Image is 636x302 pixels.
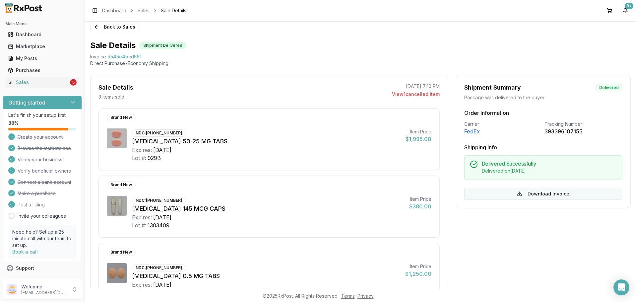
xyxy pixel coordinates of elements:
a: Invite your colleagues [18,213,66,219]
div: 393396107155 [544,127,622,135]
div: Expires: [132,146,152,154]
a: Sales5 [5,76,79,88]
button: Support [3,262,82,274]
div: [MEDICAL_DATA] 145 MCG CAPS [132,204,404,213]
div: Expires: [132,213,152,221]
span: Create your account [18,134,63,140]
p: Welcome [21,283,67,290]
a: Marketplace [5,40,79,52]
div: Lot #: [132,154,146,162]
div: $1,995.00 [406,135,431,143]
a: Dashboard [102,7,126,14]
div: NDC: [PHONE_NUMBER] [132,129,186,137]
img: Juluca 50-25 MG TABS [107,128,127,148]
div: Item Price [405,263,431,270]
button: Marketplace [3,41,82,52]
div: $380.00 [409,202,431,210]
div: Brand New [107,249,136,256]
div: Open Intercom Messenger [613,279,629,295]
p: 3 items sold [98,94,124,100]
h3: Order Information [464,109,622,117]
div: Marketplace [8,43,77,50]
button: Sales5 [3,77,82,88]
div: Sales [8,79,69,86]
button: My Posts [3,53,82,64]
a: Dashboard [5,29,79,40]
span: Browse the marketplace [18,145,71,152]
span: d545e4bcd581 [107,53,142,60]
h2: Main Menu [5,21,79,27]
p: Direct Purchase • Economy Shipping [90,60,631,67]
div: Lot #: [132,221,146,229]
span: Post a listing [18,201,45,208]
h1: Sale Details [90,40,136,51]
span: Verify beneficial owners [18,168,71,174]
div: [DATE] [153,213,171,221]
span: Verify your business [18,156,62,163]
div: Package was delivered to the buyer [464,94,622,101]
div: [DATE] [153,146,171,154]
div: Purchases [8,67,77,74]
button: Back to Sales [90,22,139,32]
p: Need help? Set up a 25 minute call with our team to set up. [12,229,72,249]
div: Dashboard [8,31,77,38]
div: Delivered on [DATE] [482,168,617,174]
div: [DATE] [153,281,171,289]
a: Purchases [5,64,79,76]
p: Let's finish your setup first! [8,112,76,118]
div: My Posts [8,55,77,62]
a: Book a call [12,249,38,255]
img: Linzess 145 MCG CAPS [107,196,127,216]
span: Sale Details [161,7,186,14]
div: 929B [148,154,161,162]
button: Feedback [3,274,82,286]
button: Dashboard [3,29,82,40]
button: Purchases [3,65,82,76]
img: RxPost Logo [3,3,45,13]
div: 9+ [625,3,633,9]
a: My Posts [5,52,79,64]
div: $1,250.00 [405,270,431,278]
div: Delivered [596,84,622,91]
div: [MEDICAL_DATA] 50-25 MG TABS [132,137,400,146]
button: 9+ [620,5,631,16]
div: Tracking Number [544,121,622,127]
img: User avatar [7,284,17,295]
h3: Shipping Info [464,143,622,151]
a: Terms [341,293,355,299]
div: Shipment Delivered [140,42,186,49]
div: Expires: [132,281,152,289]
div: Carrier [464,121,542,127]
h5: Delivered Successfully [482,161,617,166]
div: Invoice [90,53,106,60]
div: Sale Details [98,83,133,92]
h3: Getting started [8,99,45,107]
div: Shipment Summary [464,83,521,92]
span: Make a purchase [18,190,56,197]
div: 1303409 [148,221,169,229]
div: FedEx [464,127,542,135]
img: Rexulti 0.5 MG TABS [107,263,127,283]
div: Brand New [107,114,136,121]
div: Item Price [409,196,431,202]
div: Brand New [107,181,136,189]
div: [MEDICAL_DATA] 0.5 MG TABS [132,271,400,281]
p: View 1 cancelled item [392,91,440,98]
span: Connect a bank account [18,179,71,186]
div: NDC: [PHONE_NUMBER] [132,197,186,204]
div: Item Price [406,128,431,135]
div: 5 [70,79,77,86]
button: Download Invoice [464,188,622,200]
div: NDC: [PHONE_NUMBER] [132,264,186,271]
span: 88 % [8,120,19,126]
nav: breadcrumb [102,7,186,14]
p: [DATE] 7:10 PM [406,83,440,90]
a: Privacy [357,293,374,299]
a: Sales [138,7,150,14]
p: [EMAIL_ADDRESS][DOMAIN_NAME] [21,290,67,295]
